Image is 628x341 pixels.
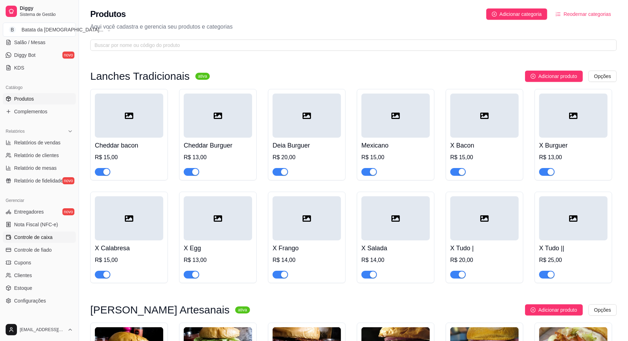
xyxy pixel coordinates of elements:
[3,62,76,73] a: KDS
[3,257,76,268] a: Cupons
[3,270,76,281] a: Clientes
[20,327,65,333] span: [EMAIL_ADDRESS][DOMAIN_NAME]
[3,282,76,294] a: Estoque
[95,153,163,162] div: R$ 15,00
[273,256,341,264] div: R$ 14,00
[550,8,617,20] button: Reodernar categorias
[273,153,341,162] div: R$ 20,00
[14,139,61,146] span: Relatórios de vendas
[450,256,519,264] div: R$ 20,00
[273,243,341,253] h4: X Frango
[525,71,583,82] button: Adicionar produto
[594,306,611,314] span: Opções
[90,8,126,20] h2: Produtos
[14,221,58,228] span: Nota Fiscal (NFC-e)
[3,315,76,326] div: Diggy
[14,177,63,184] span: Relatório de fidelidade
[539,256,608,264] div: R$ 25,00
[14,259,31,266] span: Cupons
[14,52,36,59] span: Diggy Bot
[538,306,577,314] span: Adicionar produto
[14,297,46,304] span: Configurações
[14,95,34,102] span: Produtos
[90,72,190,80] h3: Lanches Tradicionais
[20,5,73,12] span: Diggy
[90,306,230,314] h3: [PERSON_NAME] Artesanais
[486,8,548,20] button: Adicionar categoria
[3,3,76,20] a: DiggySistema de Gestão
[3,232,76,243] a: Controle de caixa
[184,256,252,264] div: R$ 13,00
[14,272,32,279] span: Clientes
[235,306,250,313] sup: ativa
[94,41,607,49] input: Buscar por nome ou código do produto
[492,12,497,17] span: plus-circle
[184,153,252,162] div: R$ 13,00
[3,295,76,306] a: Configurações
[95,243,163,253] h4: X Calabresa
[450,153,519,162] div: R$ 15,00
[589,71,617,82] button: Opções
[3,137,76,148] a: Relatórios de vendas
[3,49,76,61] a: Diggy Botnovo
[14,108,47,115] span: Complementos
[361,140,430,150] h4: Mexicano
[14,152,59,159] span: Relatório de clientes
[95,256,163,264] div: R$ 15,00
[14,39,45,46] span: Salão / Mesas
[14,234,53,241] span: Controle de caixa
[500,10,542,18] span: Adicionar categoria
[3,321,76,338] button: [EMAIL_ADDRESS][DOMAIN_NAME]
[14,285,32,292] span: Estoque
[20,12,73,17] span: Sistema de Gestão
[3,37,76,48] a: Salão / Mesas
[539,243,608,253] h4: X Tudo ||
[90,23,617,31] p: Aqui você cadastra e gerencia seu produtos e categorias
[273,140,341,150] h4: Deia Burguer
[3,106,76,117] a: Complementos
[3,219,76,230] a: Nota Fiscal (NFC-e)
[361,243,430,253] h4: X Salada
[14,164,57,172] span: Relatório de mesas
[9,26,16,33] span: B
[14,208,44,215] span: Entregadores
[361,256,430,264] div: R$ 14,00
[95,140,163,150] h4: Cheddar bacon
[531,307,536,312] span: plus-circle
[6,128,25,134] span: Relatórios
[3,162,76,174] a: Relatório de mesas
[563,10,611,18] span: Reodernar categorias
[361,153,430,162] div: R$ 15,00
[184,140,252,150] h4: Cheddar Burguer
[531,74,536,79] span: plus-circle
[14,246,52,253] span: Controle de fiado
[3,206,76,217] a: Entregadoresnovo
[14,64,24,71] span: KDS
[3,82,76,93] div: Catálogo
[22,26,103,33] div: Batata da [DEMOGRAPHIC_DATA] ...
[538,72,577,80] span: Adicionar produto
[3,93,76,104] a: Produtos
[589,304,617,316] button: Opções
[195,73,210,80] sup: ativa
[556,12,561,17] span: ordered-list
[184,243,252,253] h4: X Egg
[3,195,76,206] div: Gerenciar
[450,243,519,253] h4: X Tudo |
[539,153,608,162] div: R$ 13,00
[3,244,76,256] a: Controle de fiado
[3,150,76,161] a: Relatório de clientes
[539,140,608,150] h4: X Burguer
[450,140,519,150] h4: X Bacon
[594,72,611,80] span: Opções
[3,175,76,186] a: Relatório de fidelidadenovo
[3,23,76,37] button: Select a team
[525,304,583,316] button: Adicionar produto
